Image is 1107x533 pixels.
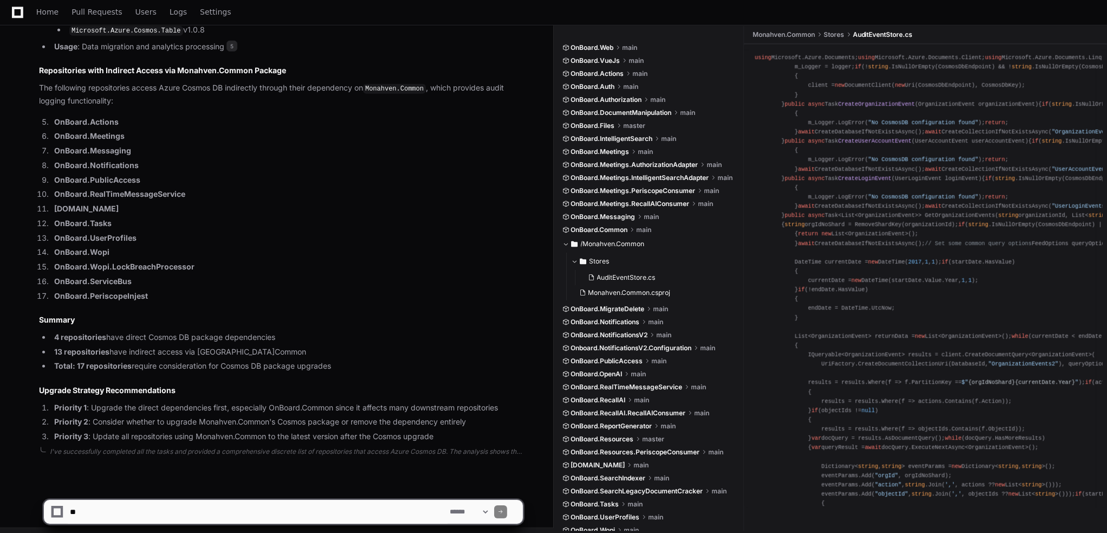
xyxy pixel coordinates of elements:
span: await [925,166,942,172]
strong: OnBoard.Messaging [54,146,131,155]
span: OnBoard.Resources.PeriscopeConsumer [571,448,700,457]
span: OnBoard.Meetings.AuthorizationAdapter [571,160,698,169]
span: OnBoard.IntelligentSearch [571,134,653,143]
span: main [662,134,677,143]
span: [DOMAIN_NAME] [571,461,625,470]
span: AuditEventStore.cs [853,30,913,39]
span: main [701,344,716,352]
button: AuditEventStore.cs [584,270,729,285]
span: OnBoard.Meetings.IntelligentSearchAdapter [571,174,709,182]
span: OnBoard.NotificationsV2 [571,331,648,339]
button: Stores [571,253,736,270]
span: 1 [962,277,965,284]
span: OnBoard.Web [571,43,614,52]
li: : Upgrade the direct dependencies first, especially OnBoard.Common since it affects many downstre... [51,402,523,414]
span: {orgIdNoShard} [968,379,1015,386]
span: main [652,357,667,365]
span: await [925,203,942,209]
span: main [634,461,649,470]
span: string [968,221,988,228]
span: OrganizationEvent organizationEvent [918,101,1035,107]
span: Logs [170,9,187,15]
span: CreateUserAccountEvent [838,138,912,144]
span: OnBoard.PublicAccess [571,357,643,365]
li: v1.0.8 [66,24,523,37]
h2: Repositories with Indirect Access via Monahven.Common Package [39,65,523,76]
span: string [998,463,1018,470]
span: public [785,212,805,219]
span: if [942,259,948,265]
span: main [695,409,710,418]
span: main [707,160,722,169]
span: new [868,259,878,265]
span: main [635,396,650,404]
span: new [915,333,924,339]
span: main [704,187,720,195]
span: await [798,166,815,172]
span: // Set some common query options [925,240,1032,247]
strong: Priority 3 [54,432,88,441]
span: main [691,383,707,391]
span: main [657,331,672,339]
span: if [1032,138,1038,144]
span: master [624,121,646,130]
strong: Usage [54,42,77,51]
span: using [985,54,1002,61]
span: main [655,474,670,483]
span: string [858,463,878,470]
span: public [785,138,805,144]
span: main [629,56,644,65]
code: Microsoft.Azure.Cosmos.Table [69,26,183,36]
span: string [1022,463,1042,470]
span: OnBoard.Actions [571,69,624,78]
span: OnBoard.Authorization [571,95,642,104]
span: OnBoard.Common [571,226,628,234]
span: string [1012,63,1032,70]
span: OnBoard.DocumentManipulation [571,108,672,117]
span: await [865,444,882,451]
span: if [985,175,992,182]
span: Task ( ) [785,175,982,182]
span: main [681,108,696,117]
span: 1 [931,259,935,265]
span: async [808,101,825,107]
strong: OnBoard.Tasks [54,219,112,228]
span: var [811,435,821,441]
span: public [785,101,805,107]
span: AuditEventStore.cs [597,273,656,282]
strong: 4 repositories [54,332,106,342]
span: CreateOrganizationEvent [838,101,915,107]
span: $" " [962,379,1079,386]
li: require consideration for Cosmos DB package upgrades [51,360,523,373]
span: Task ( ) [785,101,1038,107]
span: null [862,407,875,414]
span: "No CosmosDB configuration found" [868,156,978,163]
strong: OnBoard.PeriscopeInjest [54,291,148,300]
span: await [798,129,815,135]
span: new [895,82,904,88]
span: "No CosmosDB configuration found" [868,119,978,126]
strong: OnBoard.Meetings [54,131,125,140]
span: OnBoard.Meetings.PeriscopeConsumer [571,187,696,195]
span: async [808,212,825,219]
li: : Update all repositories using Monahven.Common to the latest version after the Cosmos upgrade [51,431,523,443]
span: if [958,221,964,228]
span: OnBoard.RealTimeMessageService [571,383,683,391]
span: string [995,175,1015,182]
span: await [798,240,815,247]
span: Pull Requests [72,9,122,15]
span: return [798,230,818,237]
span: main [649,318,664,326]
span: main [633,69,648,78]
div: I've successfully completed all the tasks and provided a comprehensive discrete list of repositor... [50,447,523,456]
span: string [868,63,888,70]
span: while [1012,333,1028,339]
h2: Upgrade Strategy Recommendations [39,385,523,396]
span: Monahven.Common.csproj [588,288,671,297]
span: OnBoard.Files [571,121,615,130]
span: Settings [200,9,231,15]
span: OnBoard.Auth [571,82,615,91]
span: await [925,129,942,135]
strong: 13 repositories [54,347,109,356]
span: main [644,213,659,221]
